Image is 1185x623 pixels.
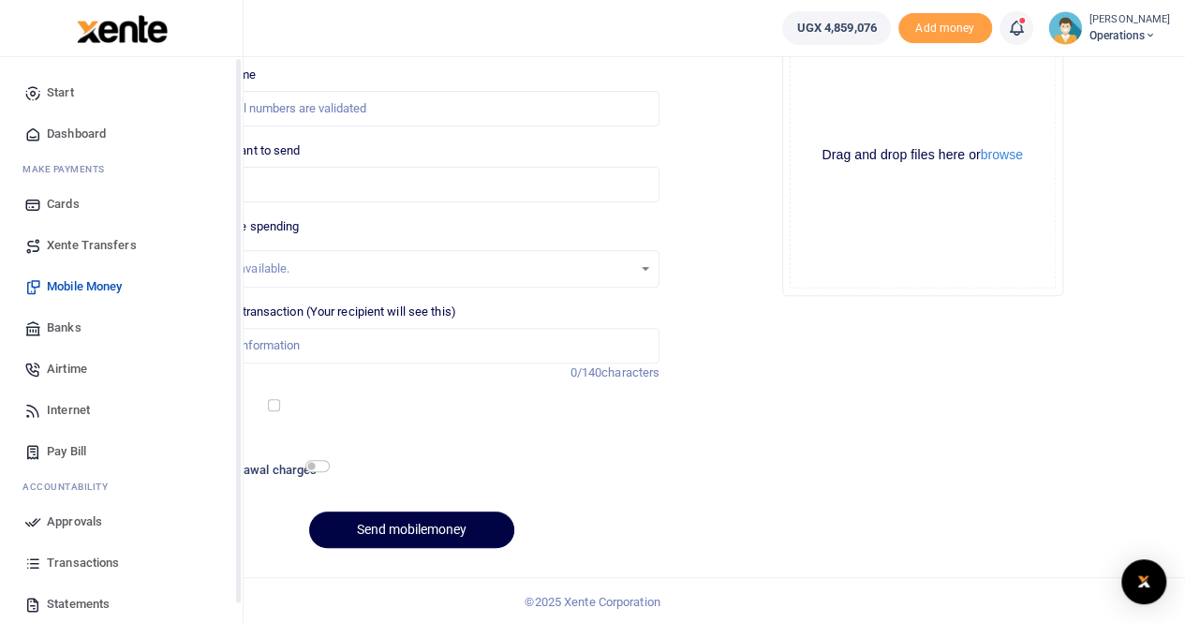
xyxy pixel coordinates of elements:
div: Drag and drop files here or [791,146,1055,164]
span: countability [37,480,108,494]
span: Transactions [47,554,119,572]
span: Internet [47,401,90,420]
img: profile-user [1048,11,1082,45]
li: Wallet ballance [775,11,897,45]
a: Pay Bill [15,431,228,472]
a: Cards [15,184,228,225]
small: [PERSON_NAME] [1089,12,1170,28]
span: Operations [1089,27,1170,44]
span: 0/140 [570,365,602,379]
span: Banks [47,319,81,337]
span: ake Payments [32,162,105,176]
img: logo-large [77,15,168,43]
a: logo-small logo-large logo-large [75,21,168,35]
span: Pay Bill [47,442,86,461]
div: No options available. [178,260,632,278]
a: Mobile Money [15,266,228,307]
span: Start [47,83,74,102]
span: UGX 4,859,076 [796,19,876,37]
a: Internet [15,390,228,431]
a: profile-user [PERSON_NAME] Operations [1048,11,1170,45]
span: Mobile Money [47,277,122,296]
a: UGX 4,859,076 [782,11,890,45]
input: MTN & Airtel numbers are validated [164,91,659,126]
a: Add money [898,20,992,34]
span: Add money [898,13,992,44]
a: Approvals [15,501,228,542]
li: Toup your wallet [898,13,992,44]
div: File Uploader [782,15,1063,296]
a: Banks [15,307,228,349]
a: Start [15,72,228,113]
div: Open Intercom Messenger [1121,559,1166,604]
span: Dashboard [47,125,106,143]
input: Enter extra information [164,328,659,363]
span: characters [601,365,659,379]
span: Cards [47,195,80,214]
li: Ac [15,472,228,501]
a: Dashboard [15,113,228,155]
a: Airtime [15,349,228,390]
a: Transactions [15,542,228,584]
span: Airtime [47,360,87,378]
a: Xente Transfers [15,225,228,266]
span: Approvals [47,512,102,531]
li: M [15,155,228,184]
button: Send mobilemoney [309,512,514,548]
input: UGX [164,167,659,202]
span: Xente Transfers [47,236,137,255]
label: Memo for this transaction (Your recipient will see this) [164,303,456,321]
button: browse [981,148,1023,161]
span: Statements [47,595,110,614]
